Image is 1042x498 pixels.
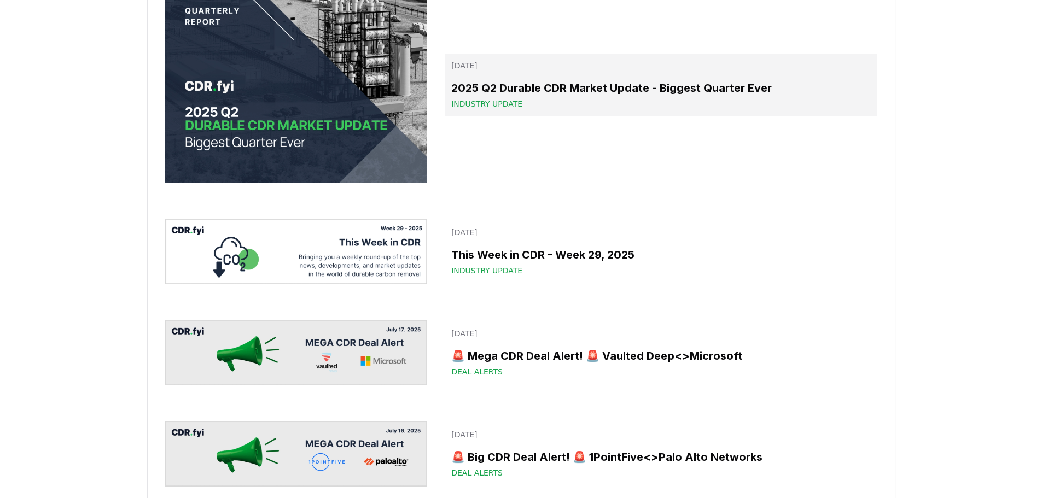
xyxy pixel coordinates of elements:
h3: 🚨 Big CDR Deal Alert! 🚨 1PointFive<>Palo Alto Networks [451,449,870,465]
a: [DATE]🚨 Big CDR Deal Alert! 🚨 1PointFive<>Palo Alto NetworksDeal Alerts [445,423,877,485]
span: Deal Alerts [451,366,503,377]
span: Deal Alerts [451,467,503,478]
a: [DATE]🚨 Mega CDR Deal Alert! 🚨 Vaulted Deep<>MicrosoftDeal Alerts [445,321,877,384]
h3: 🚨 Mega CDR Deal Alert! 🚨 Vaulted Deep<>Microsoft [451,348,870,364]
p: [DATE] [451,429,870,440]
p: [DATE] [451,60,870,71]
img: This Week in CDR - Week 29, 2025 blog post image [165,219,428,284]
span: Industry Update [451,265,522,276]
h3: This Week in CDR - Week 29, 2025 [451,247,870,263]
p: [DATE] [451,328,870,339]
img: 🚨 Mega CDR Deal Alert! 🚨 Vaulted Deep<>Microsoft blog post image [165,320,428,385]
a: [DATE]This Week in CDR - Week 29, 2025Industry Update [445,220,877,283]
a: [DATE]2025 Q2 Durable CDR Market Update - Biggest Quarter EverIndustry Update [445,54,877,116]
img: 🚨 Big CDR Deal Alert! 🚨 1PointFive<>Palo Alto Networks blog post image [165,421,428,487]
span: Industry Update [451,98,522,109]
p: [DATE] [451,227,870,238]
h3: 2025 Q2 Durable CDR Market Update - Biggest Quarter Ever [451,80,870,96]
